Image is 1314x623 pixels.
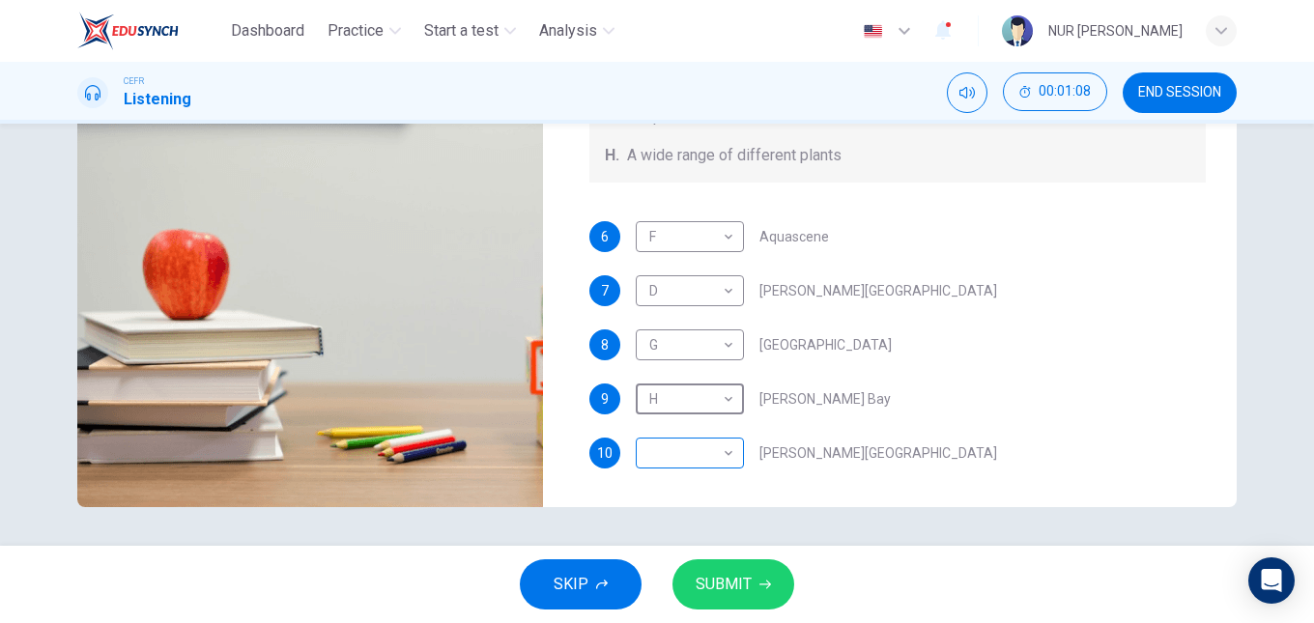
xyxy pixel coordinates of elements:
img: EduSynch logo [77,12,179,50]
div: H [636,372,737,427]
span: Dashboard [231,19,304,42]
img: Profile picture [1002,15,1033,46]
h1: Listening [124,88,191,111]
button: 00:01:08 [1003,72,1107,111]
span: CEFR [124,74,144,88]
span: SKIP [554,571,588,598]
span: 7 [601,284,609,297]
div: G [636,318,737,373]
div: F [636,210,737,265]
span: Analysis [539,19,597,42]
div: Mute [947,72,987,113]
button: SUBMIT [672,559,794,609]
span: SUBMIT [696,571,752,598]
span: Aquascene [759,230,829,243]
span: 8 [601,338,609,352]
button: Start a test [416,14,524,48]
button: Analysis [531,14,622,48]
span: [GEOGRAPHIC_DATA] [759,338,892,352]
span: H. [605,144,619,167]
button: SKIP [520,559,642,609]
button: Dashboard [223,14,312,48]
button: Practice [320,14,409,48]
span: A wide range of different plants [627,144,842,167]
span: 6 [601,230,609,243]
div: Hide [1003,72,1107,113]
span: [PERSON_NAME] Bay [759,392,891,406]
span: [PERSON_NAME][GEOGRAPHIC_DATA] [759,284,997,297]
div: D [636,264,737,319]
span: [PERSON_NAME][GEOGRAPHIC_DATA] [759,446,997,460]
span: END SESSION [1138,85,1221,100]
span: Start a test [424,19,499,42]
span: 10 [597,446,613,460]
div: Open Intercom Messenger [1248,557,1295,604]
div: NUR [PERSON_NAME] [1048,19,1183,42]
img: en [861,24,885,39]
span: Practice [328,19,384,42]
a: EduSynch logo [77,12,223,50]
span: 9 [601,392,609,406]
img: Darwin, Australia [77,37,543,507]
span: 00:01:08 [1039,84,1091,99]
button: END SESSION [1123,72,1237,113]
